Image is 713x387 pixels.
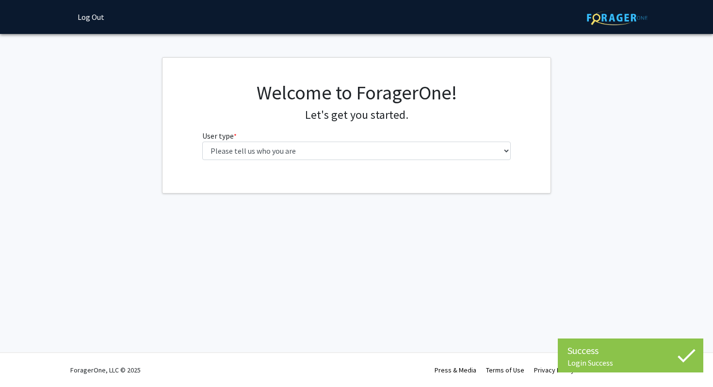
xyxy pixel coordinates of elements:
a: Terms of Use [486,366,524,374]
h4: Let's get you started. [202,108,511,122]
div: ForagerOne, LLC © 2025 [70,353,141,387]
div: Login Success [567,358,694,368]
div: Success [567,343,694,358]
a: Privacy Policy [534,366,574,374]
a: Press & Media [435,366,476,374]
label: User type [202,130,237,142]
h1: Welcome to ForagerOne! [202,81,511,104]
img: ForagerOne Logo [587,10,648,25]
